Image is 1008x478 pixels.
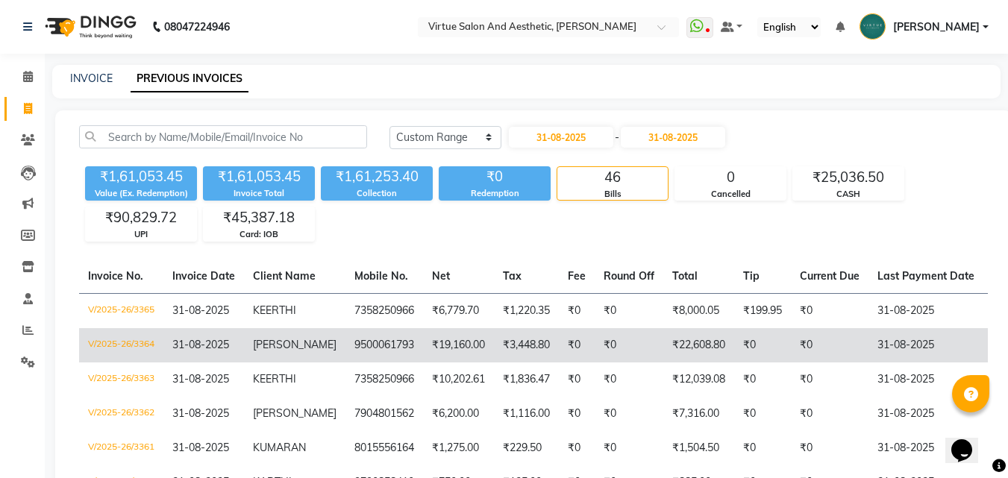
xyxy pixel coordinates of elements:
td: ₹1,504.50 [663,431,734,465]
td: ₹0 [791,431,868,465]
div: 0 [675,167,786,188]
td: 31-08-2025 [868,362,983,397]
td: V/2025-26/3362 [79,397,163,431]
input: End Date [621,127,725,148]
td: 7358250966 [345,362,423,397]
td: ₹0 [595,431,663,465]
span: Last Payment Date [877,269,974,283]
span: Total [672,269,698,283]
td: ₹1,275.00 [423,431,494,465]
div: ₹90,829.72 [86,207,196,228]
span: [PERSON_NAME] [253,406,336,420]
div: Redemption [439,187,551,200]
td: ₹229.50 [494,431,559,465]
td: 31-08-2025 [868,431,983,465]
span: Client Name [253,269,316,283]
td: ₹1,836.47 [494,362,559,397]
td: ₹0 [559,397,595,431]
td: V/2025-26/3364 [79,328,163,362]
div: 46 [557,167,668,188]
div: ₹1,61,053.45 [203,166,315,187]
td: ₹0 [559,293,595,328]
div: ₹25,036.50 [793,167,904,188]
td: ₹0 [559,328,595,362]
span: [PERSON_NAME] [893,19,980,35]
a: PREVIOUS INVOICES [131,66,248,92]
td: ₹1,116.00 [494,397,559,431]
span: 31-08-2025 [172,338,229,351]
td: ₹22,608.80 [663,328,734,362]
td: V/2025-26/3361 [79,431,163,465]
td: 31-08-2025 [868,328,983,362]
td: V/2025-26/3365 [79,293,163,328]
span: - [615,130,619,145]
td: ₹0 [734,397,791,431]
td: ₹0 [791,397,868,431]
td: ₹0 [595,328,663,362]
img: logo [38,6,140,48]
span: Current Due [800,269,860,283]
iframe: chat widget [945,418,993,463]
input: Search by Name/Mobile/Email/Invoice No [79,125,367,148]
td: ₹7,316.00 [663,397,734,431]
span: KEERTHI [253,304,296,317]
div: ₹45,387.18 [204,207,314,228]
td: ₹0 [559,431,595,465]
td: 31-08-2025 [868,397,983,431]
td: ₹0 [791,362,868,397]
td: ₹0 [791,293,868,328]
span: 31-08-2025 [172,406,229,420]
div: ₹1,61,253.40 [321,166,433,187]
div: CASH [793,188,904,201]
td: 7358250966 [345,293,423,328]
span: Net [432,269,450,283]
span: Invoice No. [88,269,143,283]
div: Collection [321,187,433,200]
td: ₹0 [734,362,791,397]
span: 31-08-2025 [172,441,229,454]
img: Vignesh [860,13,886,40]
div: Cancelled [675,188,786,201]
td: ₹12,039.08 [663,362,734,397]
span: KUMARAN [253,441,306,454]
span: 31-08-2025 [172,304,229,317]
td: 31-08-2025 [868,293,983,328]
div: Value (Ex. Redemption) [85,187,197,200]
input: Start Date [509,127,613,148]
td: ₹3,448.80 [494,328,559,362]
span: 31-08-2025 [172,372,229,386]
td: 9500061793 [345,328,423,362]
b: 08047224946 [164,6,230,48]
span: Tax [503,269,522,283]
td: ₹0 [734,431,791,465]
td: ₹0 [734,328,791,362]
td: ₹0 [595,397,663,431]
div: Invoice Total [203,187,315,200]
div: ₹1,61,053.45 [85,166,197,187]
td: ₹6,200.00 [423,397,494,431]
div: Bills [557,188,668,201]
span: Tip [743,269,760,283]
td: ₹1,220.35 [494,293,559,328]
a: INVOICE [70,72,113,85]
span: Fee [568,269,586,283]
span: KEERTHI [253,372,296,386]
td: ₹19,160.00 [423,328,494,362]
td: ₹0 [559,362,595,397]
span: [PERSON_NAME] [253,338,336,351]
td: ₹0 [791,328,868,362]
td: ₹6,779.70 [423,293,494,328]
td: ₹0 [595,293,663,328]
td: ₹10,202.61 [423,362,494,397]
span: Invoice Date [172,269,235,283]
td: 8015556164 [345,431,423,465]
td: ₹199.95 [734,293,791,328]
td: V/2025-26/3363 [79,362,163,397]
td: 7904801562 [345,397,423,431]
div: ₹0 [439,166,551,187]
td: ₹8,000.05 [663,293,734,328]
span: Mobile No. [354,269,408,283]
span: Round Off [604,269,654,283]
td: ₹0 [595,362,663,397]
div: Card: IOB [204,228,314,241]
